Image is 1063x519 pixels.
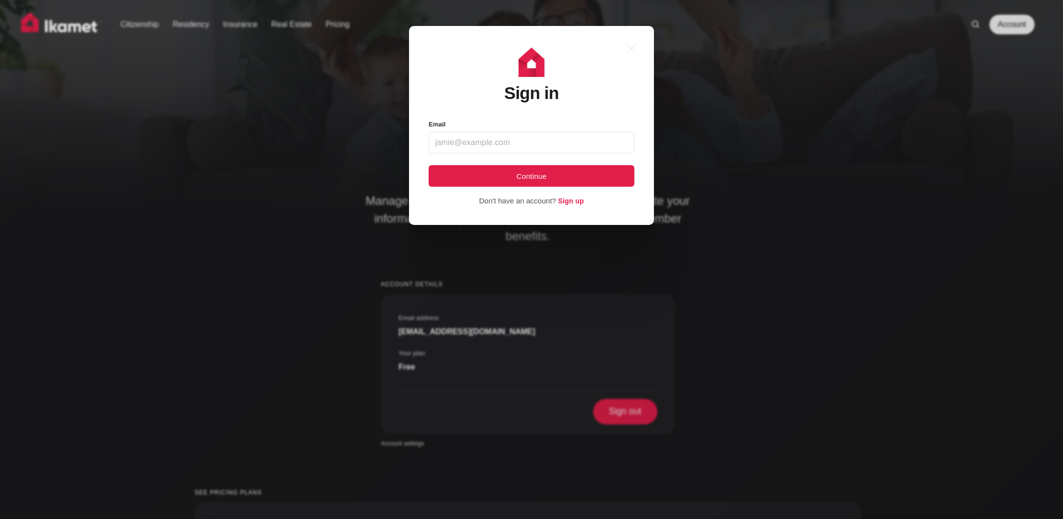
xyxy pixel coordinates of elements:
[429,132,634,153] input: Email
[479,195,556,207] div: Don't have an account?
[517,48,546,77] img: Ikamet
[429,118,446,131] label: Email
[558,198,584,205] span: Sign up
[429,165,634,187] button: Continue
[504,84,558,103] h1: Sign in
[558,195,584,208] button: Sign up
